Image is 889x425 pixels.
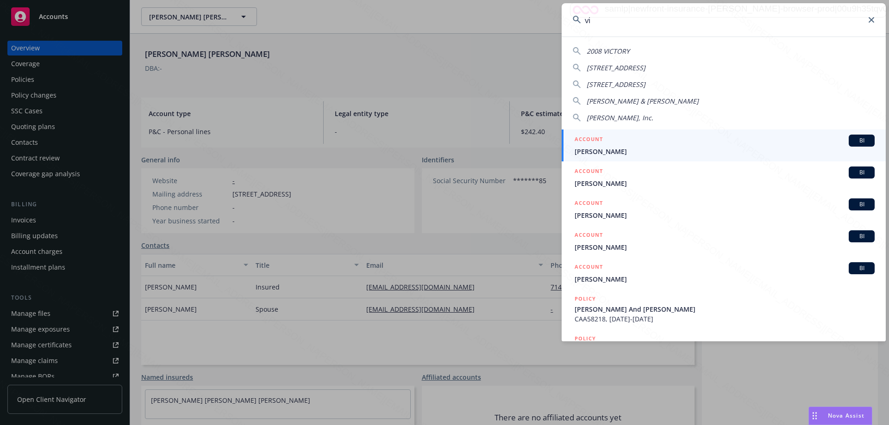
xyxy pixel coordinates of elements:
[587,113,653,122] span: [PERSON_NAME], Inc.
[575,314,875,324] span: CAA58218, [DATE]-[DATE]
[575,304,875,314] span: [PERSON_NAME] And [PERSON_NAME]
[575,274,875,284] span: [PERSON_NAME]
[852,136,871,145] span: BI
[852,264,871,272] span: BI
[562,257,886,289] a: ACCOUNTBI[PERSON_NAME]
[575,210,875,220] span: [PERSON_NAME]
[575,198,603,209] h5: ACCOUNT
[562,193,886,225] a: ACCOUNTBI[PERSON_NAME]
[809,407,820,425] div: Drag to move
[852,200,871,209] span: BI
[562,289,886,329] a: POLICY[PERSON_NAME] And [PERSON_NAME]CAA58218, [DATE]-[DATE]
[852,168,871,177] span: BI
[587,97,699,105] span: [PERSON_NAME] & [PERSON_NAME]
[575,230,603,241] h5: ACCOUNT
[562,129,886,161] a: ACCOUNTBI[PERSON_NAME]
[587,47,630,55] span: 2008 VICTORY
[575,334,596,343] h5: POLICY
[575,135,603,146] h5: ACCOUNT
[587,80,645,89] span: [STREET_ADDRESS]
[562,161,886,193] a: ACCOUNTBI[PERSON_NAME]
[575,179,875,188] span: [PERSON_NAME]
[808,407,872,425] button: Nova Assist
[852,232,871,240] span: BI
[575,242,875,252] span: [PERSON_NAME]
[828,412,864,419] span: Nova Assist
[575,166,603,178] h5: ACCOUNT
[575,294,596,303] h5: POLICY
[562,329,886,369] a: POLICY
[575,147,875,156] span: [PERSON_NAME]
[587,63,645,72] span: [STREET_ADDRESS]
[575,262,603,273] h5: ACCOUNT
[562,3,886,37] input: Search...
[562,225,886,257] a: ACCOUNTBI[PERSON_NAME]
